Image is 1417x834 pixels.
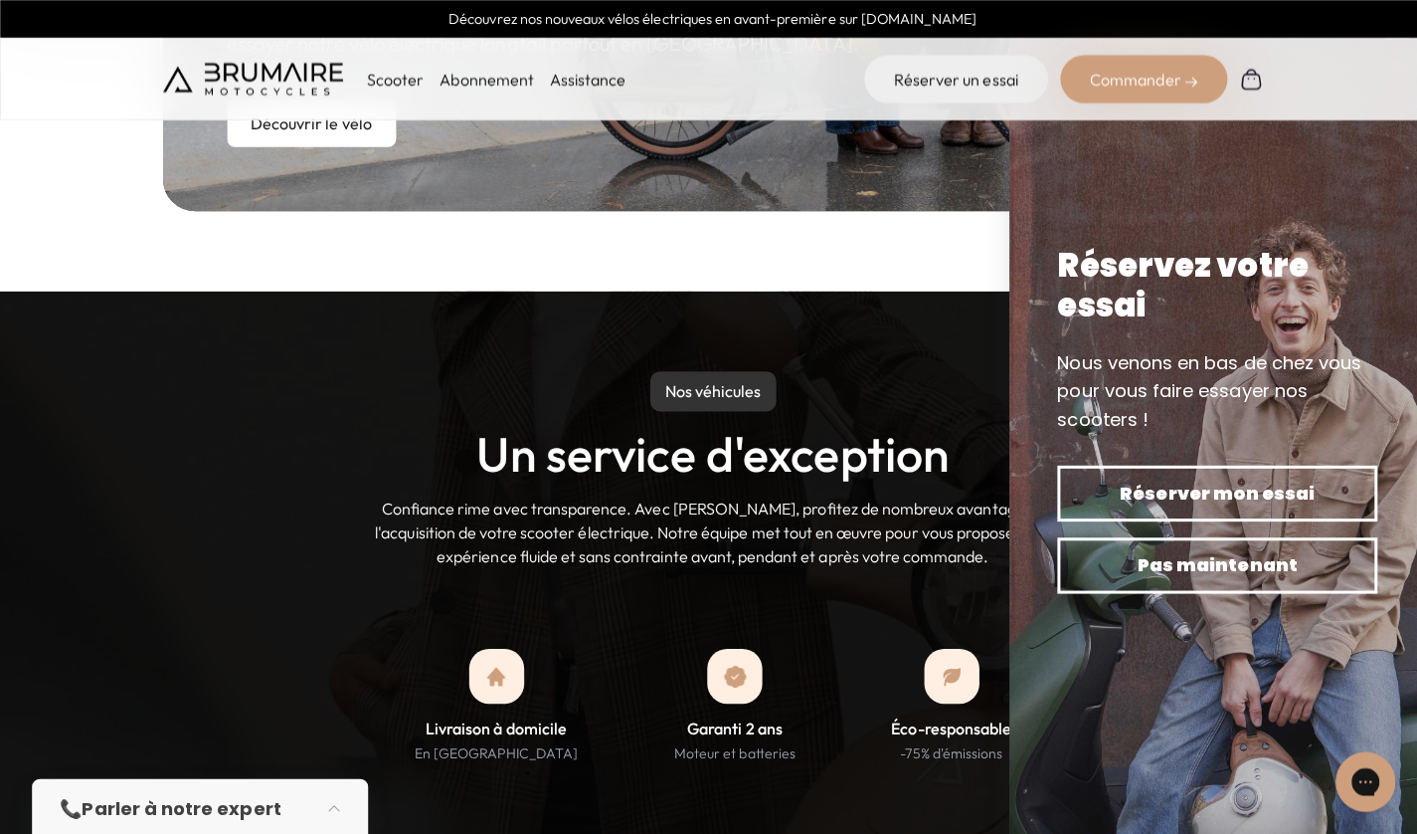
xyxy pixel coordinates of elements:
a: Assistance [547,69,622,89]
p: Nos véhicules [646,369,772,409]
a: Réserver un essai [859,55,1042,103]
h3: Éco-responsable [886,716,1005,734]
p: Moteur et batteries [670,738,791,758]
iframe: Gorgias live chat messenger [1318,740,1397,814]
p: Scooter [365,67,422,91]
h3: Livraison à domicile [424,716,564,734]
a: Découvrir le vélo [226,99,394,146]
img: right-arrow-2.png [1178,76,1190,88]
p: Confiance rime avec transparence. Avec [PERSON_NAME], profitez de nombreux avantages à l'acquisit... [361,494,1057,565]
p: En [GEOGRAPHIC_DATA] [412,738,575,758]
div: Commander [1054,55,1220,103]
img: Panier [1232,67,1256,91]
img: bxs_home.png [482,662,505,684]
img: Brumaire Motocycles [162,63,341,95]
img: garanti.png [720,662,742,684]
p: -75% d'émissions [895,738,996,758]
img: bxs_leaf.png [935,662,957,684]
h2: Un service d'exception [474,425,944,478]
h3: Garanti 2 ans [683,716,778,734]
a: Abonnement [438,69,531,89]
